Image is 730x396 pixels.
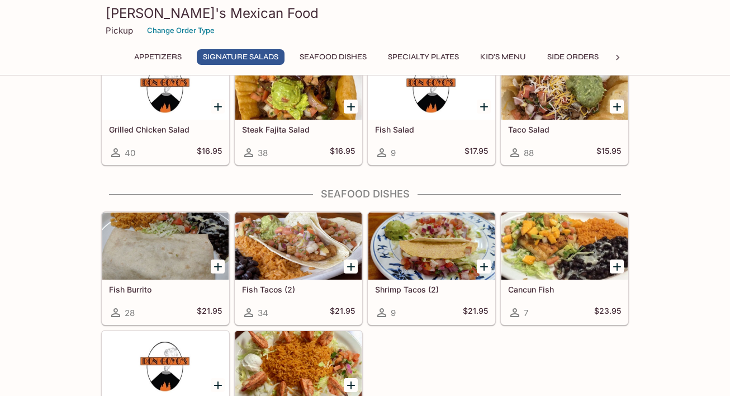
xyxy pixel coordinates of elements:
[211,378,225,392] button: Add Veracruz Fish
[375,285,488,294] h5: Shrimp Tacos (2)
[101,188,629,200] h4: Seafood Dishes
[235,52,362,165] a: Steak Fajita Salad38$16.95
[330,146,355,159] h5: $16.95
[109,125,222,134] h5: Grilled Chicken Salad
[106,25,133,36] p: Pickup
[501,213,628,280] div: Cancun Fish
[102,212,229,325] a: Fish Burrito28$21.95
[508,285,621,294] h5: Cancun Fish
[109,285,222,294] h5: Fish Burrito
[610,100,624,114] button: Add Taco Salad
[197,306,222,319] h5: $21.95
[211,100,225,114] button: Add Grilled Chicken Salad
[368,213,495,280] div: Shrimp Tacos (2)
[258,148,268,158] span: 38
[344,260,358,274] button: Add Fish Tacos (2)
[610,260,624,274] button: Add Cancun Fish
[391,308,396,318] span: 9
[197,49,285,65] button: Signature Salads
[293,49,373,65] button: Seafood Dishes
[477,100,491,114] button: Add Fish Salad
[197,146,222,159] h5: $16.95
[330,306,355,319] h5: $21.95
[541,49,605,65] button: Side Orders
[368,53,495,120] div: Fish Salad
[596,146,621,159] h5: $15.95
[477,260,491,274] button: Add Shrimp Tacos (2)
[474,49,532,65] button: Kid's Menu
[258,308,268,318] span: 34
[344,378,358,392] button: Add Garlic Shrimp
[102,53,229,120] div: Grilled Chicken Salad
[524,148,534,158] span: 88
[102,52,229,165] a: Grilled Chicken Salad40$16.95
[368,212,495,325] a: Shrimp Tacos (2)9$21.95
[501,52,628,165] a: Taco Salad88$15.95
[102,213,229,280] div: Fish Burrito
[235,53,362,120] div: Steak Fajita Salad
[242,125,355,134] h5: Steak Fajita Salad
[464,146,488,159] h5: $17.95
[106,4,624,22] h3: [PERSON_NAME]'s Mexican Food
[375,125,488,134] h5: Fish Salad
[242,285,355,294] h5: Fish Tacos (2)
[211,260,225,274] button: Add Fish Burrito
[125,308,135,318] span: 28
[235,213,362,280] div: Fish Tacos (2)
[128,49,188,65] button: Appetizers
[382,49,465,65] button: Specialty Plates
[501,53,628,120] div: Taco Salad
[501,212,628,325] a: Cancun Fish7$23.95
[508,125,621,134] h5: Taco Salad
[142,22,220,39] button: Change Order Type
[344,100,358,114] button: Add Steak Fajita Salad
[368,52,495,165] a: Fish Salad9$17.95
[391,148,396,158] span: 9
[235,212,362,325] a: Fish Tacos (2)34$21.95
[125,148,135,158] span: 40
[463,306,488,319] h5: $21.95
[594,306,621,319] h5: $23.95
[524,308,528,318] span: 7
